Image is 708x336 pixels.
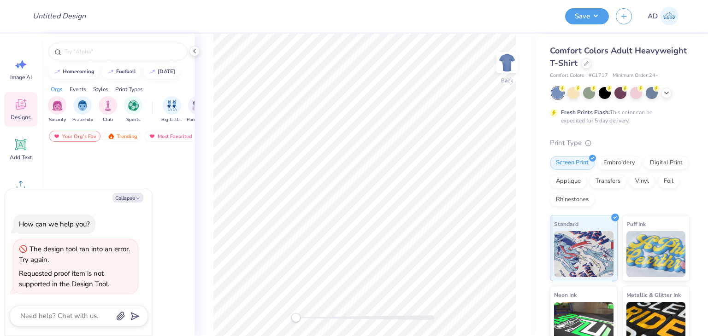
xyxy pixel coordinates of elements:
span: Add Text [10,154,32,161]
div: Back [501,76,513,85]
span: Fraternity [72,116,93,123]
span: Sorority [49,116,66,123]
img: trend_line.gif [53,69,61,75]
img: most_fav.gif [148,133,156,139]
span: Big Little Reveal [161,116,183,123]
strong: Fresh Prints Flash: [561,109,610,116]
img: Big Little Reveal Image [167,100,177,111]
span: AD [648,11,658,22]
div: filter for Sports [124,96,142,123]
div: filter for Parent's Weekend [187,96,208,123]
img: Club Image [103,100,113,111]
div: Orgs [51,85,63,93]
span: Standard [554,219,578,229]
div: The design tool ran into an error. Try again. [19,244,130,264]
div: Print Type [550,138,690,148]
img: trend_line.gif [148,69,156,75]
div: filter for Sorority [48,96,66,123]
div: Styles [93,85,108,93]
a: AD [643,7,683,25]
button: [DATE] [143,65,179,79]
span: # C1717 [589,72,608,80]
button: filter button [124,96,142,123]
div: Screen Print [550,156,595,170]
div: Foil [658,174,679,188]
img: Sports Image [128,100,139,111]
div: Embroidery [597,156,641,170]
div: filter for Club [99,96,117,123]
div: Digital Print [644,156,689,170]
div: Your Org's Fav [49,131,100,142]
img: Puff Ink [626,231,686,277]
img: trending.gif [107,133,115,139]
img: Fraternity Image [77,100,88,111]
div: Events [70,85,86,93]
img: most_fav.gif [53,133,60,139]
button: filter button [48,96,66,123]
div: Accessibility label [291,313,301,322]
span: Comfort Colors Adult Heavyweight T-Shirt [550,45,687,69]
span: Metallic & Glitter Ink [626,290,681,300]
span: Club [103,116,113,123]
div: filter for Big Little Reveal [161,96,183,123]
div: filter for Fraternity [72,96,93,123]
button: homecoming [48,65,99,79]
div: This color can be expedited for 5 day delivery. [561,108,674,125]
div: How can we help you? [19,220,90,229]
span: Minimum Order: 24 + [613,72,659,80]
div: Applique [550,174,587,188]
div: halloween [158,69,175,74]
div: Print Types [115,85,143,93]
img: Back [498,53,516,72]
button: filter button [99,96,117,123]
span: Parent's Weekend [187,116,208,123]
div: Requested proof item is not supported in the Design Tool. [19,269,109,289]
img: Sorority Image [52,100,63,111]
span: Image AI [10,74,32,81]
div: homecoming [63,69,94,74]
img: Standard [554,231,614,277]
div: Transfers [590,174,626,188]
input: Untitled Design [25,7,93,25]
button: filter button [187,96,208,123]
img: Parent's Weekend Image [192,100,203,111]
span: Sports [126,116,141,123]
div: Most Favorited [144,131,196,142]
button: filter button [72,96,93,123]
div: Rhinestones [550,193,595,207]
span: Puff Ink [626,219,646,229]
div: football [116,69,136,74]
button: filter button [161,96,183,123]
span: Comfort Colors [550,72,584,80]
span: Designs [11,114,31,121]
button: Collapse [112,193,143,203]
span: Neon Ink [554,290,577,300]
img: Anjali Dilish [660,7,678,25]
div: Vinyl [629,174,655,188]
div: Trending [103,131,142,142]
button: Save [565,8,609,24]
img: trend_line.gif [107,69,114,75]
input: Try "Alpha" [64,47,182,56]
button: football [102,65,140,79]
